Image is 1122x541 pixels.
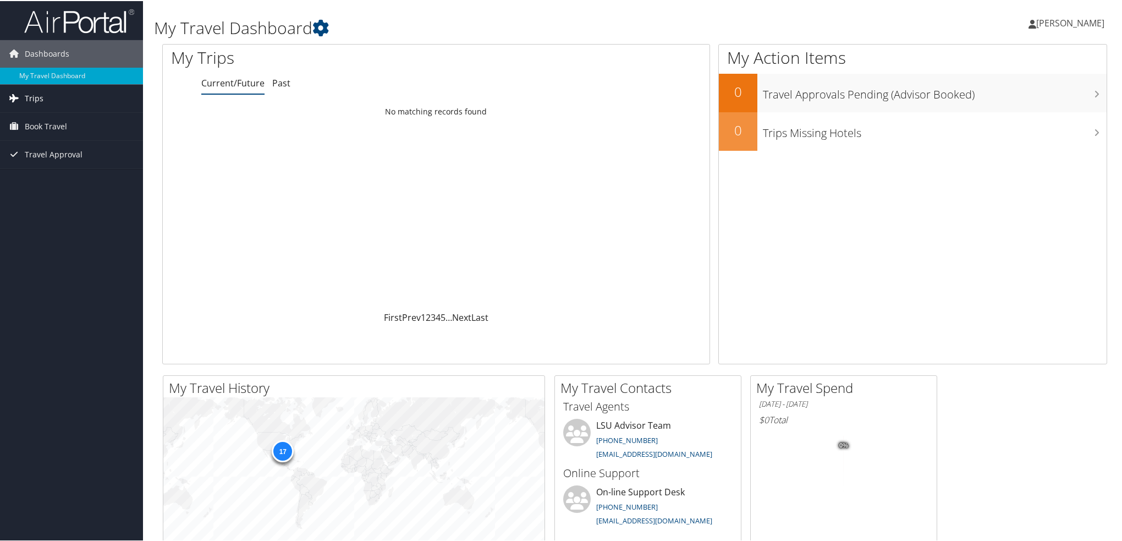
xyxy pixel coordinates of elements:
[719,120,757,139] h2: 0
[402,310,421,323] a: Prev
[719,81,757,100] h2: 0
[763,119,1107,140] h3: Trips Missing Hotels
[154,15,795,39] h1: My Travel Dashboard
[421,310,426,323] a: 1
[596,448,712,458] a: [EMAIL_ADDRESS][DOMAIN_NAME]
[441,310,446,323] a: 5
[759,398,928,408] h6: [DATE] - [DATE]
[719,73,1107,111] a: 0Travel Approvals Pending (Advisor Booked)
[431,310,436,323] a: 3
[384,310,402,323] a: First
[763,80,1107,101] h3: Travel Approvals Pending (Advisor Booked)
[563,398,733,413] h3: Travel Agents
[719,111,1107,150] a: 0Trips Missing Hotels
[558,484,738,529] li: On-line Support Desk
[452,310,471,323] a: Next
[436,310,441,323] a: 4
[25,84,43,111] span: Trips
[25,112,67,139] span: Book Travel
[558,418,738,463] li: LSU Advisor Team
[596,501,658,511] a: [PHONE_NUMBER]
[560,378,741,396] h2: My Travel Contacts
[719,45,1107,68] h1: My Action Items
[24,7,134,33] img: airportal-logo.png
[759,413,928,425] h6: Total
[756,378,937,396] h2: My Travel Spend
[169,378,544,396] h2: My Travel History
[25,39,69,67] span: Dashboards
[1036,16,1104,28] span: [PERSON_NAME]
[446,310,452,323] span: …
[272,439,294,461] div: 17
[201,76,265,88] a: Current/Future
[471,310,488,323] a: Last
[759,413,769,425] span: $0
[596,515,712,524] a: [EMAIL_ADDRESS][DOMAIN_NAME]
[839,441,848,448] tspan: 0%
[25,140,82,167] span: Travel Approval
[171,45,474,68] h1: My Trips
[426,310,431,323] a: 2
[163,101,710,121] td: No matching records found
[563,465,733,480] h3: Online Support
[1028,6,1115,39] a: [PERSON_NAME]
[272,76,290,88] a: Past
[596,434,658,444] a: [PHONE_NUMBER]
